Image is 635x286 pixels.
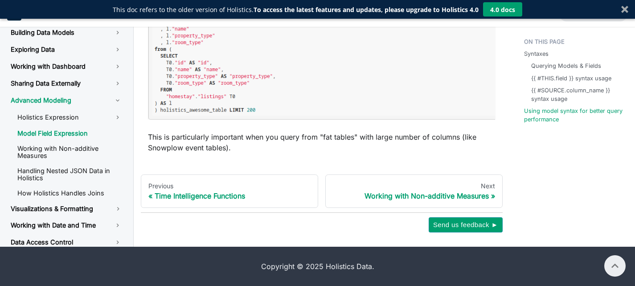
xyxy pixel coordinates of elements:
a: Handling Nested JSON Data in Holistics [10,164,129,185]
a: Working with Non-additive Measures [10,142,129,162]
div: Copyright © 2025 Holistics Data. [71,261,565,272]
a: Exploring Data [4,42,129,57]
a: How Holistics Handles Joins [10,187,129,200]
a: Building Data Models [4,25,129,40]
a: Syntaxes [524,50,549,58]
div: This doc refers to the older version of Holistics.To access the latest features and updates, plea... [113,5,479,14]
p: This doc refers to the older version of Holistics. [113,5,479,14]
a: Data Access Control [4,235,129,250]
a: Working with Date and Time [4,218,129,233]
strong: To access the latest features and updates, please upgrade to Holistics 4.0 [254,5,479,14]
a: Working with Dashboard [4,59,129,74]
span: Send us feedback ► [433,219,498,231]
a: Visualizations & Formatting [4,202,107,216]
a: Sharing Data Externally [4,76,129,91]
a: {{ #THIS.field }} syntax usage [531,74,611,83]
p: This is particularly important when you query from "fat tables" with large number of columns (lik... [148,132,496,153]
a: NextWorking with Non-additive Measures [325,174,503,208]
button: Scroll back to top [604,255,626,277]
a: {{ #SOURCE.column_name }} syntax usage [531,86,621,103]
div: Time Intelligence Functions [148,191,311,200]
a: PreviousTime Intelligence Functions [141,174,318,208]
button: Send us feedback ► [429,217,503,232]
div: Next [333,182,495,190]
div: Working with Non-additive Measures [333,191,495,200]
button: Toggle the collapsible sidebar category 'Visualizations & Formatting' [107,202,129,216]
button: 4.0 docs [483,2,522,17]
div: Previous [148,182,311,190]
a: Advanced Modeling [4,93,129,108]
a: Using model syntax for better query performance [524,107,624,124]
nav: Docs pages [141,174,503,208]
a: Querying Models & Fields [531,62,601,70]
a: HolisticsHolistics Docs (3.0) [7,6,92,21]
a: Holistics Expression [10,110,129,125]
a: Model Field Expression [10,127,129,140]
